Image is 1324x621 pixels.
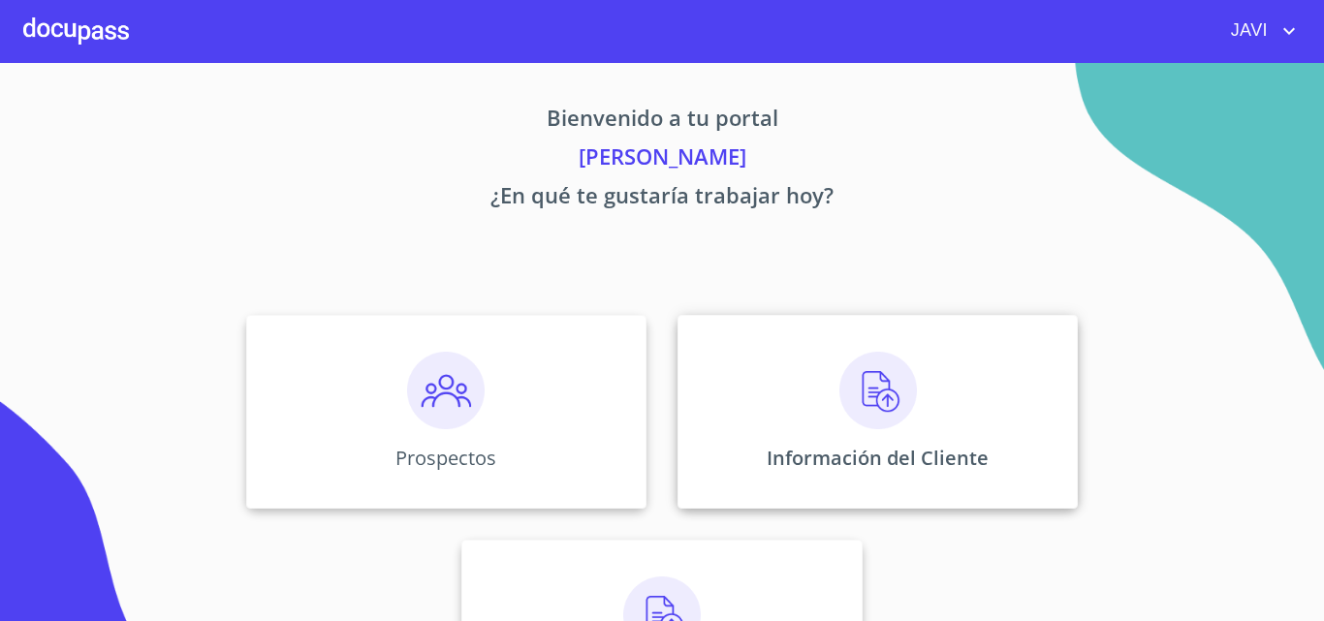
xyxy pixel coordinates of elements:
p: ¿En qué te gustaría trabajar hoy? [65,179,1259,218]
button: account of current user [1216,16,1301,47]
p: [PERSON_NAME] [65,140,1259,179]
img: carga.png [839,352,917,429]
p: Bienvenido a tu portal [65,102,1259,140]
p: Prospectos [395,445,496,471]
span: JAVI [1216,16,1277,47]
p: Información del Cliente [767,445,989,471]
img: prospectos.png [407,352,485,429]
